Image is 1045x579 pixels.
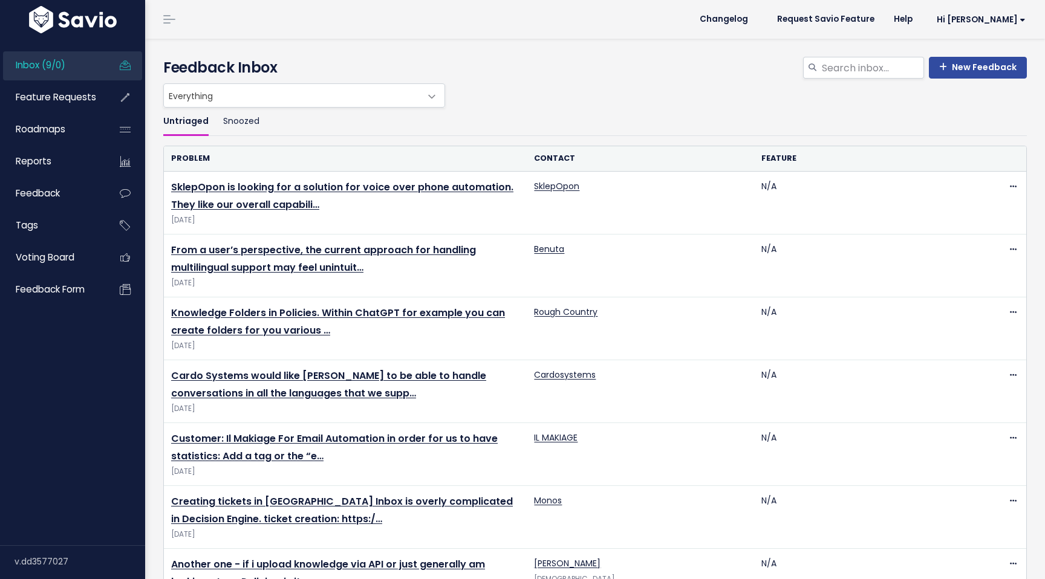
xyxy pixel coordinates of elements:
a: Cardosystems [534,369,596,381]
a: Feedback form [3,276,100,303]
a: IL MAKIAGE [534,432,578,444]
span: Hi [PERSON_NAME] [937,15,1026,24]
span: Everything [164,84,420,107]
td: N/A [754,360,981,423]
td: N/A [754,235,981,297]
a: Knowledge Folders in Policies. Within ChatGPT for example you can create folders for you various … [171,306,505,337]
a: Feature Requests [3,83,100,111]
a: From a user’s perspective, the current approach for handling multilingual support may feel unintuit… [171,243,476,274]
a: Voting Board [3,244,100,271]
td: N/A [754,486,981,549]
span: [DATE] [171,403,519,415]
a: Rough Country [534,306,597,318]
span: Voting Board [16,251,74,264]
a: Request Savio Feature [767,10,884,28]
a: Roadmaps [3,115,100,143]
a: Benuta [534,243,564,255]
a: Hi [PERSON_NAME] [922,10,1035,29]
a: Reports [3,147,100,175]
a: New Feedback [929,57,1027,79]
th: Feature [754,146,981,171]
span: [DATE] [171,465,519,478]
a: [PERSON_NAME] [534,557,601,569]
a: SklepOpon [534,180,579,192]
a: Snoozed [223,108,259,136]
a: Feedback [3,180,100,207]
ul: Filter feature requests [163,108,1027,136]
span: Reports [16,155,51,167]
span: Everything [163,83,445,108]
td: N/A [754,172,981,235]
span: Roadmaps [16,123,65,135]
a: SklepOpon is looking for a solution for voice over phone automation. They like our overall capabili… [171,180,513,212]
a: Creating tickets in [GEOGRAPHIC_DATA] Inbox is overly complicated in Decision Engine. ticket crea... [171,494,513,526]
a: Untriaged [163,108,209,136]
td: N/A [754,297,981,360]
th: Problem [164,146,527,171]
img: logo-white.9d6f32f41409.svg [26,6,120,33]
a: Inbox (9/0) [3,51,100,79]
div: v.dd3577027 [15,546,145,577]
a: Tags [3,212,100,239]
span: [DATE] [171,277,519,289]
a: Monos [534,494,562,506]
a: Help [884,10,922,28]
span: Inbox (9/0) [16,59,65,71]
span: Feedback [16,187,60,199]
span: Feature Requests [16,91,96,103]
a: Cardo Systems would like [PERSON_NAME] to be able to handle conversations in all the languages th... [171,369,486,400]
input: Search inbox... [821,57,924,79]
span: Feedback form [16,283,85,296]
span: [DATE] [171,340,519,352]
a: Customer: Il Makiage For Email Automation in order for us to have statistics: Add a tag or the “e… [171,432,498,463]
td: N/A [754,423,981,486]
h4: Feedback Inbox [163,57,1027,79]
span: Changelog [700,15,748,24]
span: [DATE] [171,528,519,541]
span: Tags [16,219,38,231]
span: [DATE] [171,214,519,227]
th: Contact [527,146,754,171]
